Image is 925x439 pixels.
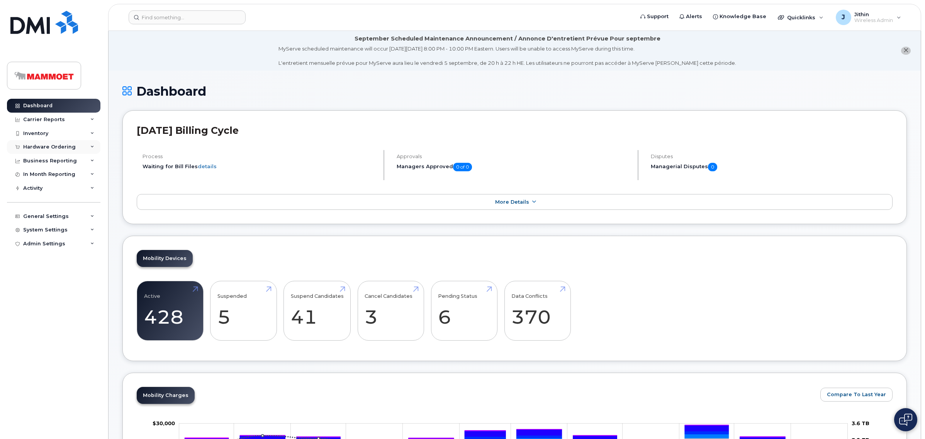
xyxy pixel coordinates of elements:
[144,285,196,336] a: Active 428
[495,199,529,205] span: More Details
[355,35,660,43] div: September Scheduled Maintenance Announcement / Annonce D'entretient Prévue Pour septembre
[137,125,893,136] h2: [DATE] Billing Cycle
[143,163,377,170] li: Waiting for Bill Files
[651,163,893,171] h5: Managerial Disputes
[198,163,217,169] a: details
[511,285,563,336] a: Data Conflicts 370
[137,250,193,267] a: Mobility Devices
[651,154,893,159] h4: Disputes
[153,420,175,426] tspan: $30,000
[153,420,175,426] g: $0
[397,154,631,159] h4: Approvals
[291,285,344,336] a: Suspend Candidates 41
[852,420,869,426] tspan: 3.6 TB
[137,387,195,404] a: Mobility Charges
[453,163,472,171] span: 0 of 0
[820,388,893,402] button: Compare To Last Year
[365,285,417,336] a: Cancel Candidates 3
[217,285,270,336] a: Suspended 5
[438,285,490,336] a: Pending Status 6
[708,163,717,171] span: 0
[278,45,736,67] div: MyServe scheduled maintenance will occur [DATE][DATE] 8:00 PM - 10:00 PM Eastern. Users will be u...
[827,391,886,398] span: Compare To Last Year
[901,47,911,55] button: close notification
[143,154,377,159] h4: Process
[122,84,907,98] h1: Dashboard
[397,163,631,171] h5: Managers Approved
[899,414,912,426] img: Open chat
